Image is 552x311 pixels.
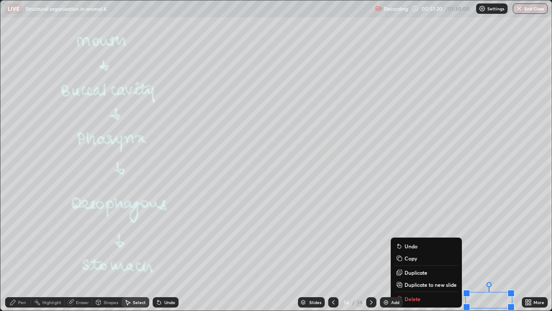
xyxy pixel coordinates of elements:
[405,281,457,288] p: Duplicate to new slide
[394,253,458,263] button: Copy
[42,300,61,305] div: Highlight
[309,300,321,305] div: Slides
[375,5,382,12] img: recording.375f2c34.svg
[394,267,458,278] button: Duplicate
[133,300,146,305] div: Select
[479,5,486,12] img: class-settings-icons
[516,5,523,12] img: end-class-cross
[342,300,351,305] div: 14
[405,243,417,250] p: Undo
[76,300,89,305] div: Eraser
[103,300,118,305] div: Shapes
[533,300,544,305] div: More
[383,299,389,306] img: add-slide-button
[8,5,19,12] p: LIVE
[394,279,458,290] button: Duplicate to new slide
[391,300,399,305] div: Add
[18,300,26,305] div: Pen
[513,3,548,14] button: End Class
[394,241,458,251] button: Undo
[384,6,408,12] p: Recording
[405,269,427,276] p: Duplicate
[357,298,363,306] div: 38
[405,255,417,262] p: Copy
[164,300,175,305] div: Undo
[487,6,504,11] p: Settings
[352,300,355,305] div: /
[25,5,107,12] p: Structural organisation in animal 6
